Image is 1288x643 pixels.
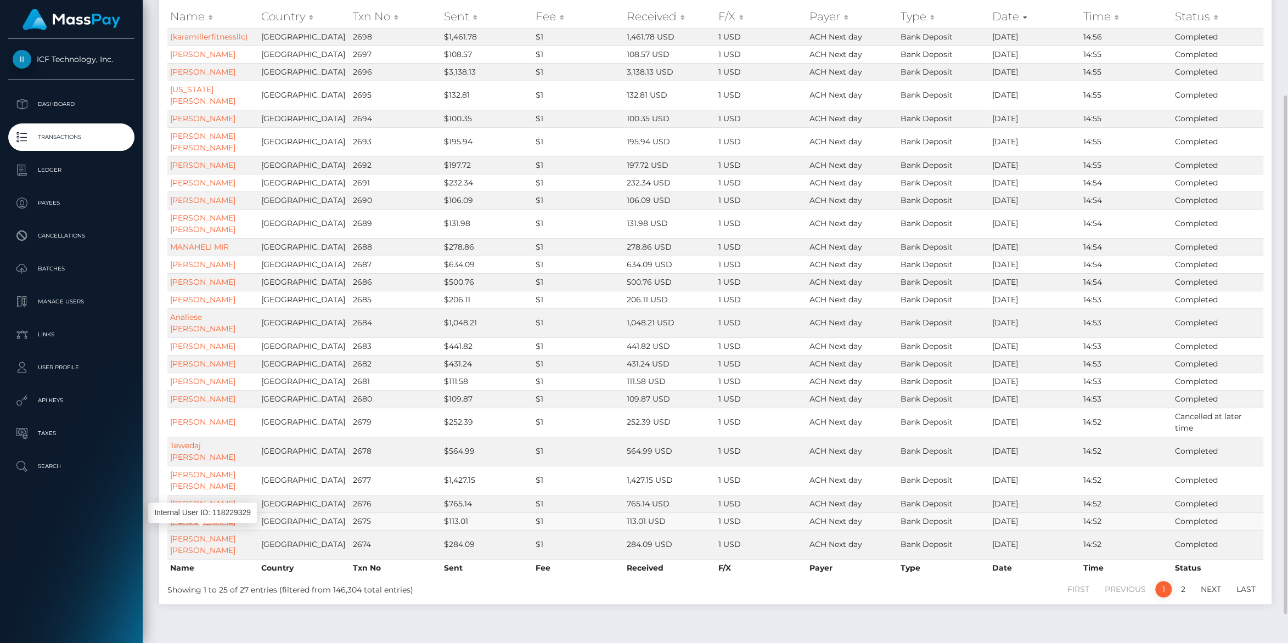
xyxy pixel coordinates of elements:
[258,355,350,373] td: [GEOGRAPHIC_DATA]
[1172,337,1263,355] td: Completed
[13,195,130,211] p: Payees
[350,46,441,63] td: 2697
[809,137,862,146] span: ACH Next day
[13,359,130,376] p: User Profile
[624,291,715,308] td: 206.11 USD
[170,178,235,188] a: [PERSON_NAME]
[809,90,862,100] span: ACH Next day
[13,228,130,244] p: Cancellations
[624,238,715,256] td: 278.86 USD
[1172,28,1263,46] td: Completed
[350,273,441,291] td: 2686
[809,417,862,427] span: ACH Next day
[170,277,235,287] a: [PERSON_NAME]
[1172,191,1263,209] td: Completed
[1155,581,1172,597] a: 1
[441,238,532,256] td: $278.86
[898,355,989,373] td: Bank Deposit
[898,337,989,355] td: Bank Deposit
[8,91,134,118] a: Dashboard
[809,32,862,42] span: ACH Next day
[624,337,715,355] td: 441.82 USD
[8,288,134,315] a: Manage Users
[170,213,235,234] a: [PERSON_NAME] [PERSON_NAME]
[170,341,235,351] a: [PERSON_NAME]
[1172,209,1263,238] td: Completed
[989,5,1081,27] th: Date: activate to sort column ascending
[624,81,715,110] td: 132.81 USD
[170,394,235,404] a: [PERSON_NAME]
[533,273,624,291] td: $1
[989,81,1081,110] td: [DATE]
[715,355,806,373] td: 1 USD
[170,242,229,252] a: MANAHELI MIR
[809,178,862,188] span: ACH Next day
[898,5,989,27] th: Type: activate to sort column ascending
[170,417,235,427] a: [PERSON_NAME]
[898,127,989,156] td: Bank Deposit
[989,174,1081,191] td: [DATE]
[1172,308,1263,337] td: Completed
[441,110,532,127] td: $100.35
[898,174,989,191] td: Bank Deposit
[441,191,532,209] td: $106.09
[13,162,130,178] p: Ledger
[1081,373,1172,390] td: 14:53
[258,337,350,355] td: [GEOGRAPHIC_DATA]
[715,256,806,273] td: 1 USD
[258,127,350,156] td: [GEOGRAPHIC_DATA]
[258,174,350,191] td: [GEOGRAPHIC_DATA]
[1172,238,1263,256] td: Completed
[1195,581,1227,597] a: Next
[809,49,862,59] span: ACH Next day
[258,437,350,466] td: [GEOGRAPHIC_DATA]
[258,373,350,390] td: [GEOGRAPHIC_DATA]
[1081,110,1172,127] td: 14:55
[533,355,624,373] td: $1
[624,174,715,191] td: 232.34 USD
[170,376,235,386] a: [PERSON_NAME]
[350,355,441,373] td: 2682
[533,110,624,127] td: $1
[624,156,715,174] td: 197.72 USD
[809,295,862,304] span: ACH Next day
[350,81,441,110] td: 2695
[989,46,1081,63] td: [DATE]
[170,359,235,369] a: [PERSON_NAME]
[898,273,989,291] td: Bank Deposit
[1172,63,1263,81] td: Completed
[1081,191,1172,209] td: 14:54
[441,156,532,174] td: $197.72
[167,5,258,27] th: Name: activate to sort column ascending
[1081,5,1172,27] th: Time: activate to sort column ascending
[989,110,1081,127] td: [DATE]
[441,437,532,466] td: $564.99
[533,256,624,273] td: $1
[441,337,532,355] td: $441.82
[989,238,1081,256] td: [DATE]
[8,222,134,250] a: Cancellations
[8,321,134,348] a: Links
[809,539,862,549] span: ACH Next day
[624,28,715,46] td: 1,461.78 USD
[8,54,134,64] span: ICF Technology, Inc.
[715,5,806,27] th: F/X: activate to sort column ascending
[13,458,130,475] p: Search
[23,9,120,30] img: MassPay Logo
[989,337,1081,355] td: [DATE]
[533,5,624,27] th: Fee: activate to sort column ascending
[350,437,441,466] td: 2678
[809,67,862,77] span: ACH Next day
[1172,174,1263,191] td: Completed
[170,131,235,153] a: [PERSON_NAME] [PERSON_NAME]
[533,156,624,174] td: $1
[13,96,130,112] p: Dashboard
[533,238,624,256] td: $1
[258,110,350,127] td: [GEOGRAPHIC_DATA]
[258,156,350,174] td: [GEOGRAPHIC_DATA]
[809,446,862,456] span: ACH Next day
[258,209,350,238] td: [GEOGRAPHIC_DATA]
[170,195,235,205] a: [PERSON_NAME]
[1081,337,1172,355] td: 14:53
[1172,273,1263,291] td: Completed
